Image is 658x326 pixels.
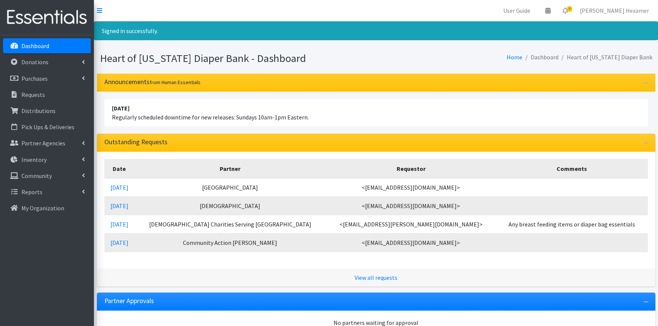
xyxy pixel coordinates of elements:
[112,104,130,112] strong: [DATE]
[21,123,74,131] p: Pick Ups & Deliveries
[326,196,496,215] td: <[EMAIL_ADDRESS][DOMAIN_NAME]>
[3,152,91,167] a: Inventory
[3,201,91,216] a: My Organization
[3,71,91,86] a: Purchases
[104,99,648,126] li: Regularly scheduled downtime for new releases: Sundays 10am-1pm Eastern.
[3,54,91,69] a: Donations
[21,188,42,196] p: Reports
[149,79,201,86] small: from Human Essentials
[21,42,49,50] p: Dashboard
[21,58,48,66] p: Donations
[21,139,65,147] p: Partner Agencies
[3,103,91,118] a: Distributions
[110,239,128,246] a: [DATE]
[104,138,168,146] h3: Outstanding Requests
[355,274,397,281] a: View all requests
[104,297,154,305] h3: Partner Approvals
[134,233,326,252] td: Community Action [PERSON_NAME]
[496,215,648,233] td: Any breast feeding items or diaper bag essentials
[3,184,91,199] a: Reports
[104,159,135,178] th: Date
[507,53,522,61] a: Home
[557,3,574,18] a: 4
[3,87,91,102] a: Requests
[326,233,496,252] td: <[EMAIL_ADDRESS][DOMAIN_NAME]>
[3,38,91,53] a: Dashboard
[21,172,52,180] p: Community
[21,107,56,115] p: Distributions
[326,159,496,178] th: Requestor
[567,6,572,12] span: 4
[134,196,326,215] td: [DEMOGRAPHIC_DATA]
[522,52,558,63] li: Dashboard
[21,91,45,98] p: Requests
[558,52,652,63] li: Heart of [US_STATE] Diaper Bank
[110,184,128,191] a: [DATE]
[134,159,326,178] th: Partner
[496,159,648,178] th: Comments
[326,178,496,197] td: <[EMAIL_ADDRESS][DOMAIN_NAME]>
[110,202,128,210] a: [DATE]
[21,156,47,163] p: Inventory
[326,215,496,233] td: <[EMAIL_ADDRESS][PERSON_NAME][DOMAIN_NAME]>
[497,3,536,18] a: User Guide
[3,136,91,151] a: Partner Agencies
[3,119,91,134] a: Pick Ups & Deliveries
[134,178,326,197] td: [GEOGRAPHIC_DATA]
[100,52,373,65] h1: Heart of [US_STATE] Diaper Bank - Dashboard
[94,21,658,40] div: Signed in successfully.
[574,3,655,18] a: [PERSON_NAME] Hexamer
[134,215,326,233] td: [DEMOGRAPHIC_DATA] Charities Serving [GEOGRAPHIC_DATA]
[110,220,128,228] a: [DATE]
[104,78,201,86] h3: Announcements
[3,5,91,30] img: HumanEssentials
[21,75,48,82] p: Purchases
[21,204,64,212] p: My Organization
[3,168,91,183] a: Community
